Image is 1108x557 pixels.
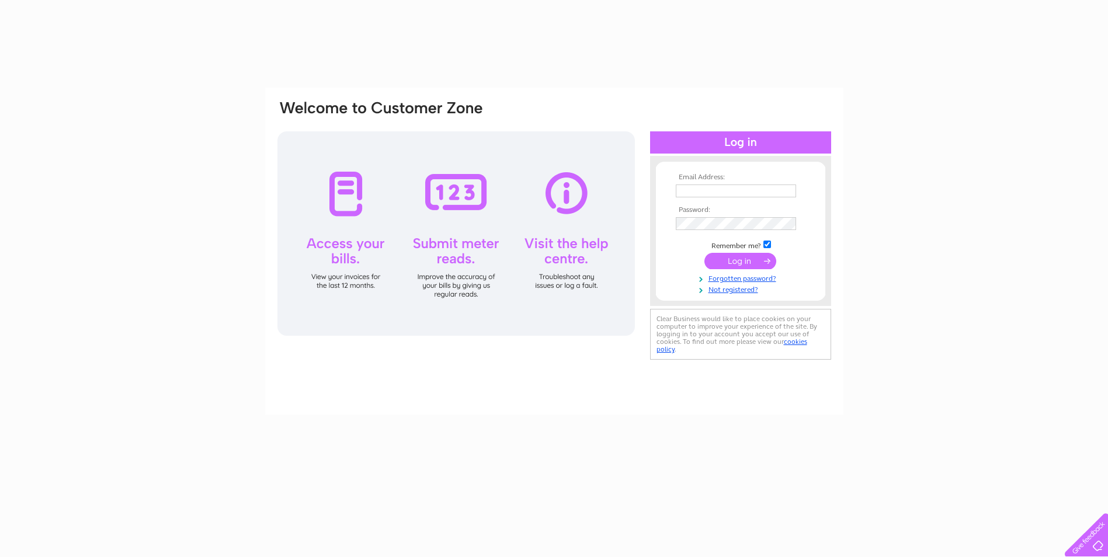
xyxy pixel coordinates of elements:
[650,309,831,360] div: Clear Business would like to place cookies on your computer to improve your experience of the sit...
[657,337,807,353] a: cookies policy
[673,173,808,182] th: Email Address:
[673,206,808,214] th: Password:
[676,272,808,283] a: Forgotten password?
[676,283,808,294] a: Not registered?
[673,239,808,250] td: Remember me?
[704,253,776,269] input: Submit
